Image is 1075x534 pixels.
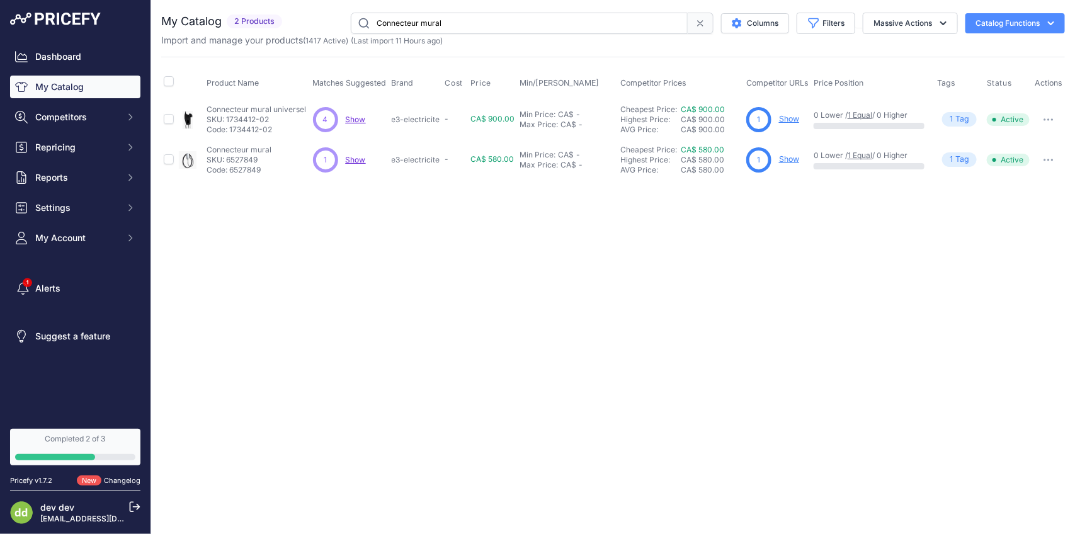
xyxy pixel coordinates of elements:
div: CA$ 900.00 [681,125,741,135]
p: Import and manage your products [161,34,443,47]
span: Settings [35,202,118,214]
p: e3-electricite [392,115,440,125]
button: Repricing [10,136,140,159]
span: 1 [324,154,327,166]
div: Max Price: [520,120,558,130]
span: Tags [937,78,955,88]
p: SKU: 6527849 [207,155,271,165]
span: CA$ 900.00 [681,115,725,124]
a: dev dev [40,502,74,513]
a: CA$ 580.00 [681,145,724,154]
a: Completed 2 of 3 [10,429,140,465]
span: Cost [445,78,463,88]
nav: Sidebar [10,45,140,414]
div: Completed 2 of 3 [15,434,135,444]
div: CA$ [560,160,576,170]
span: 1 [950,113,953,125]
div: CA$ 580.00 [681,165,741,175]
span: Active [987,113,1030,126]
span: Price [470,78,491,88]
span: Tag [942,112,977,127]
span: CA$ 580.00 [470,154,514,164]
img: Pricefy Logo [10,13,101,25]
span: 4 [323,114,328,125]
a: Changelog [104,476,140,485]
span: CA$ 900.00 [470,114,515,123]
a: 1 Equal [848,110,872,120]
a: Show [779,114,799,123]
span: Competitor URLs [746,78,809,88]
span: - [445,114,449,123]
span: 1 [758,114,761,125]
button: Massive Actions [863,13,958,34]
div: CA$ [558,150,574,160]
button: My Account [10,227,140,249]
p: Code: 1734412-02 [207,125,306,135]
button: Status [987,78,1015,88]
p: 0 Lower / / 0 Higher [814,151,924,161]
button: Columns [721,13,789,33]
span: Status [987,78,1012,88]
a: Cheapest Price: [620,105,677,114]
span: Competitor Prices [620,78,686,88]
span: Active [987,154,1030,166]
span: Brand [392,78,414,88]
span: Product Name [207,78,259,88]
a: Show [346,155,366,164]
p: Connecteur mural universel [207,105,306,115]
span: Actions [1035,78,1062,88]
button: Cost [445,78,465,88]
div: Max Price: [520,160,558,170]
span: CA$ 580.00 [681,155,724,164]
a: [EMAIL_ADDRESS][DOMAIN_NAME] [40,514,172,523]
h2: My Catalog [161,13,222,30]
div: AVG Price: [620,125,681,135]
span: New [77,475,101,486]
span: Price Position [814,78,863,88]
span: Reports [35,171,118,184]
button: Settings [10,196,140,219]
a: Dashboard [10,45,140,68]
span: Tag [942,152,977,167]
span: (Last import 11 Hours ago) [351,36,443,45]
div: - [576,120,583,130]
input: Search [351,13,688,34]
a: Show [779,154,799,164]
a: Suggest a feature [10,325,140,348]
button: Reports [10,166,140,189]
div: Highest Price: [620,115,681,125]
button: Catalog Functions [965,13,1065,33]
span: 1 [758,154,761,166]
a: Cheapest Price: [620,145,677,154]
a: My Catalog [10,76,140,98]
div: CA$ [558,110,574,120]
div: Highest Price: [620,155,681,165]
a: 1417 Active [305,36,346,45]
div: CA$ [560,120,576,130]
a: CA$ 900.00 [681,105,725,114]
span: ( ) [303,36,348,45]
span: 2 Products [227,14,282,29]
button: Price [470,78,494,88]
a: 1 Equal [848,151,872,160]
div: Pricefy v1.7.2 [10,475,52,486]
a: Alerts [10,277,140,300]
a: Show [346,115,366,124]
div: Min Price: [520,150,555,160]
span: - [445,154,449,164]
p: 0 Lower / / 0 Higher [814,110,924,120]
div: AVG Price: [620,165,681,175]
button: Competitors [10,106,140,128]
p: SKU: 1734412-02 [207,115,306,125]
p: Connecteur mural [207,145,271,155]
div: - [574,150,580,160]
span: Repricing [35,141,118,154]
span: My Account [35,232,118,244]
div: - [576,160,583,170]
span: Competitors [35,111,118,123]
div: - [574,110,580,120]
button: Filters [797,13,855,34]
div: Min Price: [520,110,555,120]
